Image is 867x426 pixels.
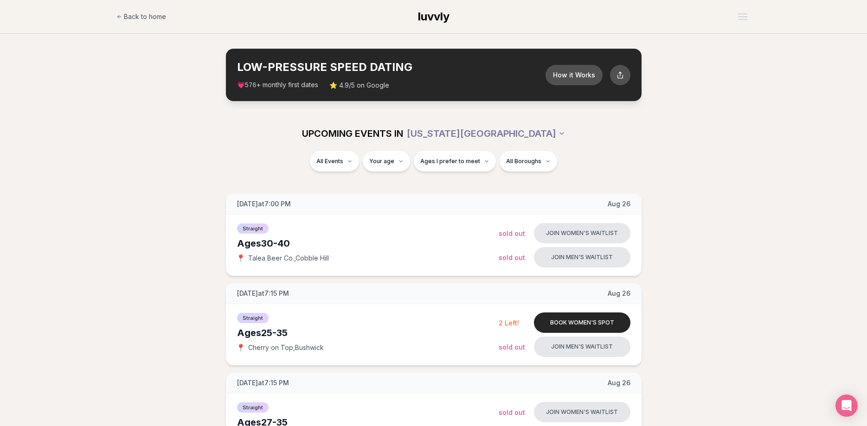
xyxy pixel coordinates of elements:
div: Ages 25-35 [237,326,499,339]
button: Ages I prefer to meet [414,151,496,172]
h2: LOW-PRESSURE SPEED DATING [237,60,546,75]
span: Aug 26 [608,289,630,298]
span: Straight [237,223,269,234]
span: 📍 [237,344,244,351]
button: Join women's waitlist [534,223,630,243]
a: luvvly [418,9,450,24]
button: Book women's spot [534,312,630,333]
span: Cherry on Top , Bushwick [248,343,324,352]
button: Join men's waitlist [534,337,630,357]
span: All Boroughs [506,158,541,165]
span: 2 Left! [499,319,519,327]
span: Sold Out [499,343,525,351]
div: Ages 30-40 [237,237,499,250]
span: Back to home [124,12,166,21]
span: 576 [245,82,257,89]
span: Ages I prefer to meet [420,158,480,165]
a: Back to home [116,7,166,26]
span: luvvly [418,10,450,23]
span: [DATE] at 7:00 PM [237,199,291,209]
span: UPCOMING EVENTS IN [302,127,403,140]
span: Straight [237,402,269,413]
span: Your age [369,158,394,165]
span: Aug 26 [608,378,630,388]
button: All Boroughs [500,151,557,172]
span: ⭐ 4.9/5 on Google [329,81,389,90]
button: Join men's waitlist [534,247,630,267]
span: [DATE] at 7:15 PM [237,378,289,388]
span: [DATE] at 7:15 PM [237,289,289,298]
span: All Events [316,158,343,165]
span: Straight [237,313,269,323]
button: Your age [363,151,410,172]
button: How it Works [546,65,603,85]
span: Sold Out [499,254,525,261]
div: Open Intercom Messenger [835,394,858,417]
span: Sold Out [499,229,525,237]
span: Sold Out [499,408,525,416]
button: [US_STATE][GEOGRAPHIC_DATA] [407,123,565,144]
button: Open menu [734,10,751,24]
span: 💗 + monthly first dates [237,80,318,90]
button: All Events [310,151,359,172]
span: 📍 [237,254,244,262]
span: Talea Beer Co. , Cobble Hill [248,254,329,263]
span: Aug 26 [608,199,630,209]
button: Join women's waitlist [534,402,630,422]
